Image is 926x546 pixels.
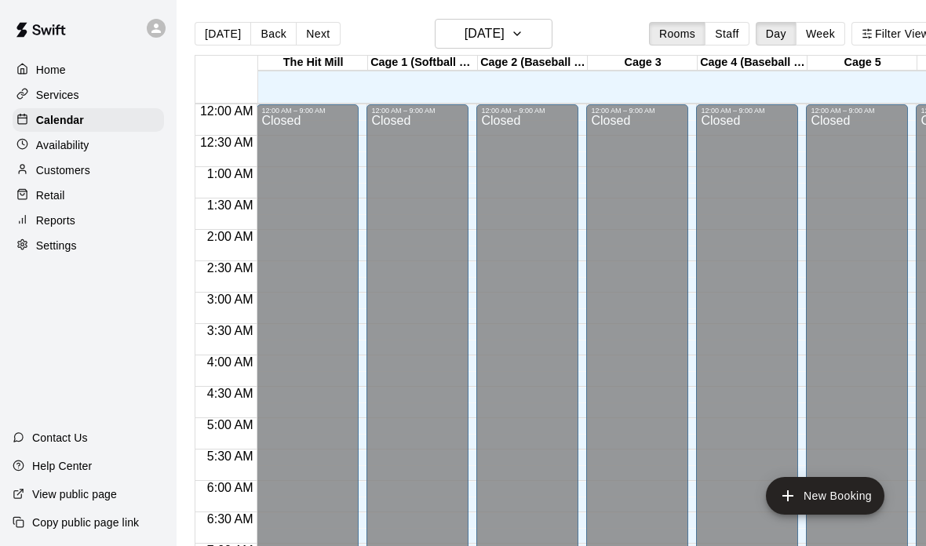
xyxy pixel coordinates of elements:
a: Settings [13,234,164,257]
p: Calendar [36,112,84,128]
span: 4:30 AM [203,387,257,400]
span: 2:00 AM [203,230,257,243]
a: Customers [13,158,164,182]
div: 12:00 AM – 9:00 AM [811,107,903,115]
span: 12:30 AM [196,136,257,149]
span: 5:00 AM [203,418,257,431]
span: 5:30 AM [203,450,257,463]
div: Cage 4 (Baseball Pitching Machine) [698,56,808,71]
span: 1:00 AM [203,167,257,180]
div: 12:00 AM – 9:00 AM [701,107,793,115]
span: 3:00 AM [203,293,257,306]
button: add [766,477,884,515]
span: 1:30 AM [203,198,257,212]
div: 12:00 AM – 9:00 AM [591,107,684,115]
p: Retail [36,187,65,203]
div: 12:00 AM – 9:00 AM [261,107,354,115]
a: Services [13,83,164,107]
div: Cage 2 (Baseball Pitching Machine) [478,56,588,71]
p: Copy public page link [32,515,139,530]
a: Home [13,58,164,82]
p: Services [36,87,79,103]
a: Calendar [13,108,164,132]
button: Back [250,22,297,45]
button: [DATE] [435,19,552,49]
span: 2:30 AM [203,261,257,275]
span: 6:30 AM [203,512,257,526]
span: 3:30 AM [203,324,257,337]
p: Availability [36,137,89,153]
a: Retail [13,184,164,207]
span: 12:00 AM [196,104,257,118]
p: Contact Us [32,430,88,446]
div: The Hit Mill [258,56,368,71]
div: 12:00 AM – 9:00 AM [481,107,574,115]
span: 6:00 AM [203,481,257,494]
p: Help Center [32,458,92,474]
button: Week [796,22,845,45]
button: Day [756,22,797,45]
h6: [DATE] [465,23,505,45]
div: 12:00 AM – 9:00 AM [371,107,464,115]
button: Rooms [649,22,705,45]
button: Staff [705,22,749,45]
p: Customers [36,162,90,178]
p: View public page [32,486,117,502]
button: Next [296,22,340,45]
span: 4:00 AM [203,355,257,369]
div: Cage 3 [588,56,698,71]
a: Availability [13,133,164,157]
div: Cage 5 [808,56,917,71]
p: Settings [36,238,77,253]
button: [DATE] [195,22,251,45]
div: Cage 1 (Softball Pitching Machine) [368,56,478,71]
a: Reports [13,209,164,232]
p: Home [36,62,66,78]
p: Reports [36,213,75,228]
